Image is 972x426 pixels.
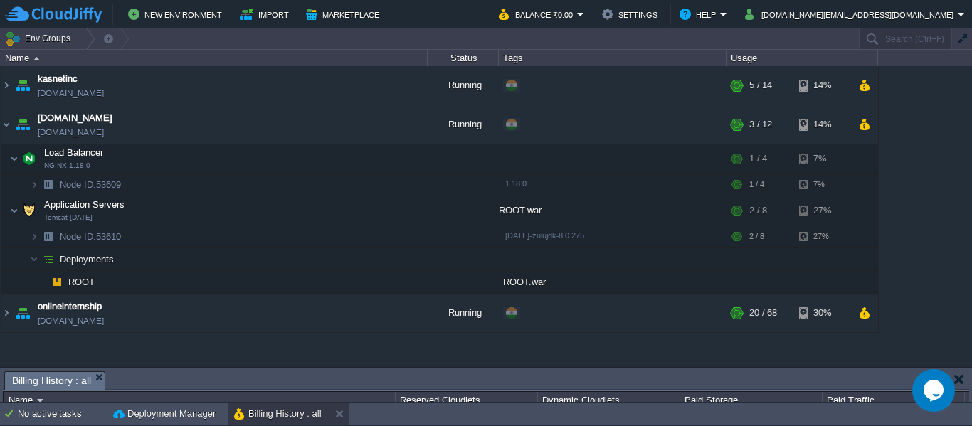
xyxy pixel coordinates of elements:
span: Tomcat [DATE] [44,213,93,222]
div: Running [428,294,499,332]
button: Settings [602,6,662,23]
img: AMDAwAAAACH5BAEAAAAALAAAAAABAAEAAAICRAEAOw== [37,399,43,403]
a: onlineinternship [38,299,102,314]
div: 14% [799,105,845,144]
div: 1 / 4 [749,144,767,173]
img: AMDAwAAAACH5BAEAAAAALAAAAAABAAEAAAICRAEAOw== [13,105,33,144]
span: Application Servers [43,198,127,211]
img: AMDAwAAAACH5BAEAAAAALAAAAAABAAEAAAICRAEAOw== [10,196,19,225]
img: AMDAwAAAACH5BAEAAAAALAAAAAABAAEAAAICRAEAOw== [19,144,39,173]
a: Node ID:53610 [58,230,123,243]
div: 2 / 8 [749,225,764,247]
iframe: chat widget [912,369,958,412]
a: Deployments [58,253,116,265]
div: No active tasks [18,403,107,425]
span: [DATE]-zulujdk-8.0.275 [505,231,584,240]
span: Load Balancer [43,147,105,159]
div: Running [428,105,499,144]
a: [DOMAIN_NAME] [38,86,104,100]
div: 1 / 4 [749,174,764,196]
div: Name [5,392,395,409]
a: [DOMAIN_NAME] [38,111,112,125]
div: 7% [799,174,845,196]
div: 5 / 14 [749,66,772,105]
div: 20 / 68 [749,294,777,332]
a: Load BalancerNGINX 1.18.0 [43,147,105,158]
img: AMDAwAAAACH5BAEAAAAALAAAAAABAAEAAAICRAEAOw== [10,144,19,173]
a: Application ServersTomcat [DATE] [43,199,127,210]
div: Status [428,50,498,66]
img: AMDAwAAAACH5BAEAAAAALAAAAAABAAEAAAICRAEAOw== [13,66,33,105]
img: AMDAwAAAACH5BAEAAAAALAAAAAABAAEAAAICRAEAOw== [38,248,58,270]
div: 2 / 8 [749,196,767,225]
span: 53610 [58,230,123,243]
img: CloudJiffy [5,6,102,23]
a: ROOT [67,276,97,288]
a: [DOMAIN_NAME] [38,314,104,328]
span: Billing History : all [12,372,91,390]
button: Marketplace [306,6,384,23]
button: Billing History : all [234,407,322,421]
div: Name [1,50,427,66]
div: 27% [799,225,845,247]
img: AMDAwAAAACH5BAEAAAAALAAAAAABAAEAAAICRAEAOw== [1,66,12,105]
div: 27% [799,196,845,225]
div: 7% [799,144,845,173]
img: AMDAwAAAACH5BAEAAAAALAAAAAABAAEAAAICRAEAOw== [33,57,40,60]
span: 1.18.0 [505,179,527,188]
a: kasnetinc [38,72,78,86]
img: AMDAwAAAACH5BAEAAAAALAAAAAABAAEAAAICRAEAOw== [1,105,12,144]
a: [DOMAIN_NAME] [38,125,104,139]
img: AMDAwAAAACH5BAEAAAAALAAAAAABAAEAAAICRAEAOw== [38,225,58,247]
img: AMDAwAAAACH5BAEAAAAALAAAAAABAAEAAAICRAEAOw== [38,271,47,293]
img: AMDAwAAAACH5BAEAAAAALAAAAAABAAEAAAICRAEAOw== [1,294,12,332]
div: Usage [727,50,877,66]
img: AMDAwAAAACH5BAEAAAAALAAAAAABAAEAAAICRAEAOw== [13,294,33,332]
span: Node ID: [60,231,96,242]
div: ROOT.war [499,196,727,225]
img: AMDAwAAAACH5BAEAAAAALAAAAAABAAEAAAICRAEAOw== [47,271,67,293]
button: New Environment [128,6,226,23]
img: AMDAwAAAACH5BAEAAAAALAAAAAABAAEAAAICRAEAOw== [19,196,39,225]
span: Node ID: [60,179,96,190]
button: Help [680,6,720,23]
span: 53609 [58,179,123,191]
img: AMDAwAAAACH5BAEAAAAALAAAAAABAAEAAAICRAEAOw== [30,248,38,270]
div: ROOT.war [499,271,727,293]
div: 30% [799,294,845,332]
div: Running [428,66,499,105]
div: Reserved Cloudlets [396,392,537,409]
a: Node ID:53609 [58,179,123,191]
div: 3 / 12 [749,105,772,144]
div: Tags [500,50,726,66]
button: Env Groups [5,28,75,48]
img: AMDAwAAAACH5BAEAAAAALAAAAAABAAEAAAICRAEAOw== [38,174,58,196]
button: Deployment Manager [113,407,216,421]
div: Dynamic Cloudlets [539,392,680,409]
div: Paid Traffic [823,392,964,409]
img: AMDAwAAAACH5BAEAAAAALAAAAAABAAEAAAICRAEAOw== [30,225,38,247]
button: [DOMAIN_NAME][EMAIL_ADDRESS][DOMAIN_NAME] [745,6,958,23]
span: NGINX 1.18.0 [44,161,90,170]
div: 14% [799,66,845,105]
img: AMDAwAAAACH5BAEAAAAALAAAAAABAAEAAAICRAEAOw== [30,174,38,196]
div: Paid Storage [681,392,822,409]
button: Balance ₹0.00 [499,6,577,23]
button: Import [240,6,293,23]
